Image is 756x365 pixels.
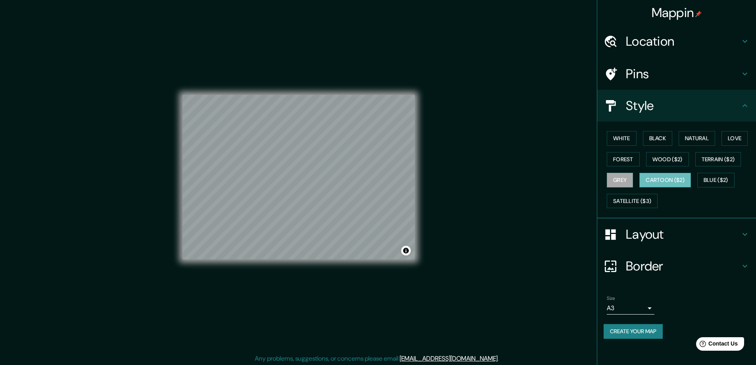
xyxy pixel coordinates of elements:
button: Love [721,131,748,146]
button: Toggle attribution [401,246,411,255]
div: Border [597,250,756,282]
img: pin-icon.png [695,11,702,17]
button: White [607,131,637,146]
div: Location [597,25,756,57]
button: Wood ($2) [646,152,689,167]
div: Pins [597,58,756,90]
h4: Mappin [652,5,702,21]
iframe: Help widget launcher [685,334,747,356]
div: Layout [597,218,756,250]
h4: Layout [626,226,740,242]
button: Satellite ($3) [607,194,658,209]
a: [EMAIL_ADDRESS][DOMAIN_NAME] [400,354,498,363]
button: Terrain ($2) [695,152,741,167]
div: . [500,354,502,363]
div: A3 [607,302,654,315]
button: Forest [607,152,640,167]
button: Natural [679,131,715,146]
h4: Border [626,258,740,274]
h4: Location [626,33,740,49]
button: Cartoon ($2) [639,173,691,187]
div: Style [597,90,756,122]
h4: Pins [626,66,740,82]
h4: Style [626,98,740,114]
button: Create your map [604,324,663,339]
p: Any problems, suggestions, or concerns please email . [255,354,499,363]
canvas: Map [183,95,415,259]
button: Black [643,131,673,146]
label: Size [607,295,615,302]
div: . [499,354,500,363]
button: Grey [607,173,633,187]
button: Blue ($2) [697,173,735,187]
